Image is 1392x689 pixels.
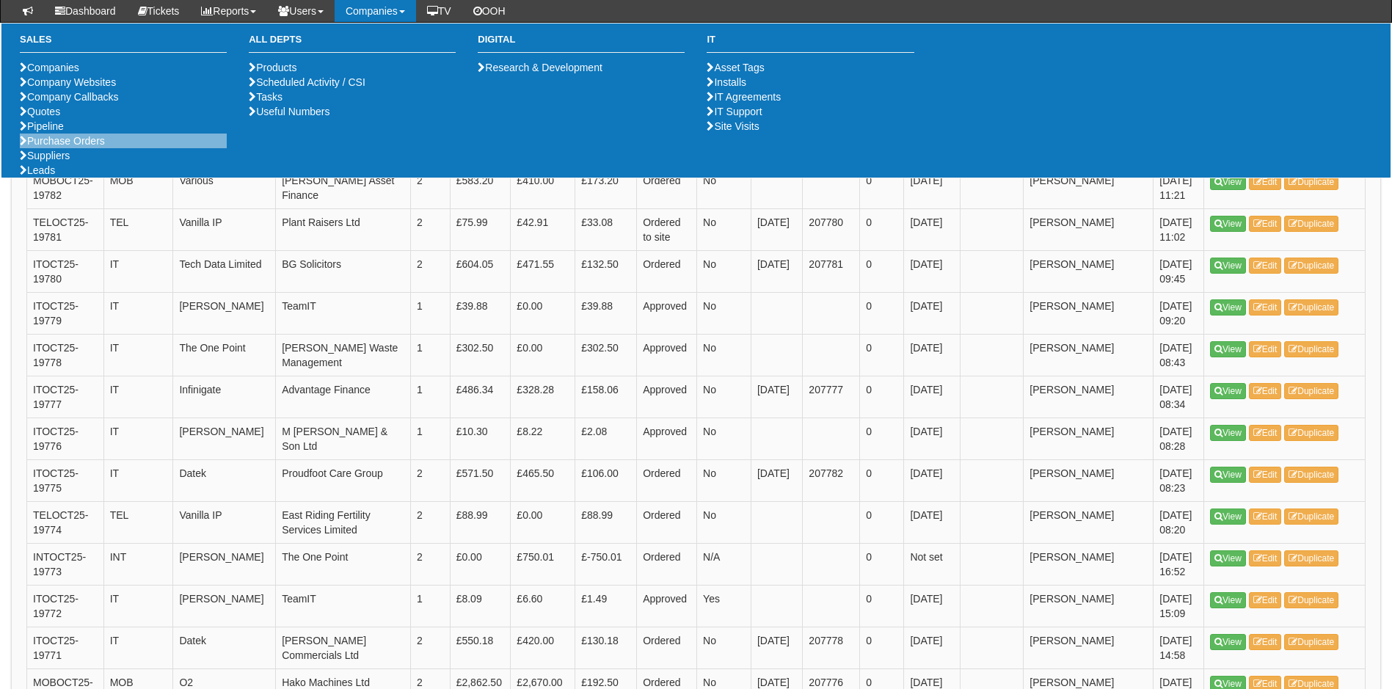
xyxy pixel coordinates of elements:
[1284,634,1338,650] a: Duplicate
[1249,216,1282,232] a: Edit
[103,376,173,418] td: IT
[411,627,451,669] td: 2
[511,460,575,502] td: £465.50
[697,209,751,251] td: No
[1249,174,1282,190] a: Edit
[1284,425,1338,441] a: Duplicate
[173,167,276,209] td: Various
[1249,425,1282,441] a: Edit
[1024,502,1154,544] td: [PERSON_NAME]
[575,460,637,502] td: £106.00
[803,251,860,293] td: 207781
[27,335,104,376] td: ITOCT25-19778
[575,376,637,418] td: £158.06
[511,586,575,627] td: £6.60
[450,293,511,335] td: £39.88
[860,586,904,627] td: 0
[860,376,904,418] td: 0
[575,627,637,669] td: £130.18
[904,251,961,293] td: [DATE]
[904,544,961,586] td: Not set
[1249,258,1282,274] a: Edit
[249,106,329,117] a: Useful Numbers
[1284,341,1338,357] a: Duplicate
[1284,258,1338,274] a: Duplicate
[511,627,575,669] td: £420.00
[103,627,173,669] td: IT
[27,627,104,669] td: ITOCT25-19771
[860,627,904,669] td: 0
[860,544,904,586] td: 0
[1024,209,1154,251] td: [PERSON_NAME]
[411,376,451,418] td: 1
[860,502,904,544] td: 0
[20,91,119,103] a: Company Callbacks
[803,460,860,502] td: 207782
[751,460,802,502] td: [DATE]
[1249,383,1282,399] a: Edit
[860,167,904,209] td: 0
[1210,341,1246,357] a: View
[1210,634,1246,650] a: View
[1249,550,1282,566] a: Edit
[450,167,511,209] td: £583.20
[249,76,365,88] a: Scheduled Activity / CSI
[1154,335,1204,376] td: [DATE] 08:43
[276,418,411,460] td: M [PERSON_NAME] & Son Ltd
[1024,167,1154,209] td: [PERSON_NAME]
[707,91,781,103] a: IT Agreements
[1284,174,1338,190] a: Duplicate
[904,376,961,418] td: [DATE]
[276,335,411,376] td: [PERSON_NAME] Waste Management
[511,251,575,293] td: £471.55
[450,544,511,586] td: £0.00
[450,460,511,502] td: £571.50
[1284,216,1338,232] a: Duplicate
[1210,508,1246,525] a: View
[27,586,104,627] td: ITOCT25-19772
[173,418,276,460] td: [PERSON_NAME]
[103,418,173,460] td: IT
[276,376,411,418] td: Advantage Finance
[697,335,751,376] td: No
[575,167,637,209] td: £173.20
[20,164,55,176] a: Leads
[173,502,276,544] td: Vanilla IP
[904,586,961,627] td: [DATE]
[697,251,751,293] td: No
[637,376,697,418] td: Approved
[1154,376,1204,418] td: [DATE] 08:34
[904,418,961,460] td: [DATE]
[27,544,104,586] td: INTOCT25-19773
[411,167,451,209] td: 2
[707,62,764,73] a: Asset Tags
[276,502,411,544] td: East Riding Fertility Services Limited
[27,502,104,544] td: TELOCT25-19774
[637,460,697,502] td: Ordered
[1249,299,1282,316] a: Edit
[575,251,637,293] td: £132.50
[276,293,411,335] td: TeamIT
[697,418,751,460] td: No
[103,335,173,376] td: IT
[1210,258,1246,274] a: View
[904,209,961,251] td: [DATE]
[1154,251,1204,293] td: [DATE] 09:45
[575,544,637,586] td: £-750.01
[27,460,104,502] td: ITOCT25-19775
[1210,216,1246,232] a: View
[511,167,575,209] td: £410.00
[411,544,451,586] td: 2
[1284,383,1338,399] a: Duplicate
[450,209,511,251] td: £75.99
[173,209,276,251] td: Vanilla IP
[511,209,575,251] td: £42.91
[1154,586,1204,627] td: [DATE] 15:09
[637,251,697,293] td: Ordered
[450,335,511,376] td: £302.50
[450,627,511,669] td: £550.18
[1024,335,1154,376] td: [PERSON_NAME]
[1154,502,1204,544] td: [DATE] 08:20
[27,418,104,460] td: ITOCT25-19776
[450,376,511,418] td: £486.34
